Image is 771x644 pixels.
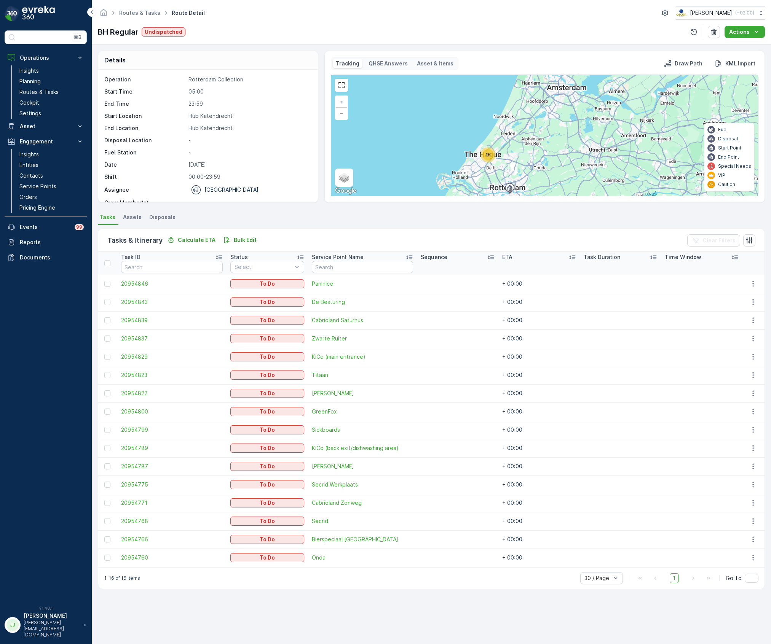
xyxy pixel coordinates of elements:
a: 20954771 [121,499,222,507]
a: Bierspeciaal café de Paas [312,536,413,543]
a: 20954843 [121,298,222,306]
p: To Do [260,371,275,379]
button: To Do [230,535,304,544]
span: KiCo (main entrance) [312,353,413,361]
p: Start Point [718,145,741,151]
a: Secrid [312,517,413,525]
p: End Point [718,154,739,160]
p: Entities [19,161,38,169]
p: Pricing Engine [19,204,55,211]
a: 20954799 [121,426,222,434]
span: Titaan [312,371,413,379]
a: Layers [336,169,353,186]
p: - [188,137,310,144]
p: ETA [502,253,512,261]
p: KML Import [725,60,755,67]
button: To Do [230,352,304,361]
p: Engagement [20,138,72,145]
div: Toggle Row Selected [104,463,110,469]
p: [GEOGRAPHIC_DATA] [204,186,259,194]
span: Assets [123,213,142,221]
button: To Do [230,297,304,307]
a: 20954846 [121,280,222,288]
button: To Do [230,389,304,398]
p: Task ID [121,253,140,261]
div: Toggle Row Selected [104,409,110,415]
div: Toggle Row Selected [104,354,110,360]
p: Asset [20,122,72,130]
a: GreenFox [312,408,413,415]
p: Operations [20,54,72,62]
p: Asset & Items [417,60,453,67]
a: Settings [16,108,87,119]
p: To Do [260,335,275,342]
button: To Do [230,553,304,562]
a: Onda [312,554,413,561]
p: Undispatched [145,28,182,36]
p: To Do [260,408,275,415]
a: 20954839 [121,316,222,324]
span: Secrid Werkplaats [312,481,413,488]
a: 20954775 [121,481,222,488]
a: 20954829 [121,353,222,361]
a: Homepage [99,11,108,18]
div: Toggle Row Selected [104,390,110,396]
p: To Do [260,426,275,434]
p: Rotterdam Collection [188,76,310,83]
p: Disposal [718,136,738,142]
span: Route Detail [170,9,206,17]
p: 00:00-23:59 [188,173,310,181]
p: Orders [19,193,37,201]
a: Reports [5,235,87,250]
p: Fuel [718,127,728,133]
span: 20954787 [121,463,222,470]
span: 20954768 [121,517,222,525]
p: To Do [260,444,275,452]
a: Cockpit [16,97,87,108]
div: Toggle Row Selected [104,427,110,433]
a: Giorgio Rosa [312,463,413,470]
button: To Do [230,316,304,325]
p: Settings [19,110,41,117]
a: Documents [5,250,87,265]
button: To Do [230,334,304,343]
a: 20954766 [121,536,222,543]
p: Time Window [665,253,701,261]
p: Tasks & Itinerary [107,235,163,246]
a: 20954800 [121,408,222,415]
img: Google [333,186,358,196]
a: Planning [16,76,87,87]
button: Operations [5,50,87,65]
p: Insights [19,151,39,158]
p: [DATE] [188,161,310,169]
span: Tasks [99,213,115,221]
a: De Besturing [312,298,413,306]
td: + 00:00 [498,494,580,512]
p: Routes & Tasks [19,88,59,96]
button: KML Import [712,59,758,68]
a: 20954822 [121,390,222,397]
button: To Do [230,370,304,380]
p: 05:00 [188,88,310,95]
a: Zoom Out [336,108,347,119]
img: logo_dark-DEwI_e13.png [22,6,55,21]
p: To Do [260,298,275,306]
p: - [188,199,310,207]
td: + 00:00 [498,329,580,348]
p: Start Time [104,88,185,95]
span: 20954760 [121,554,222,561]
a: 20954837 [121,335,222,342]
td: + 00:00 [498,402,580,421]
a: Insights [16,149,87,160]
p: QHSE Answers [369,60,408,67]
button: To Do [230,462,304,471]
span: Sickboards [312,426,413,434]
